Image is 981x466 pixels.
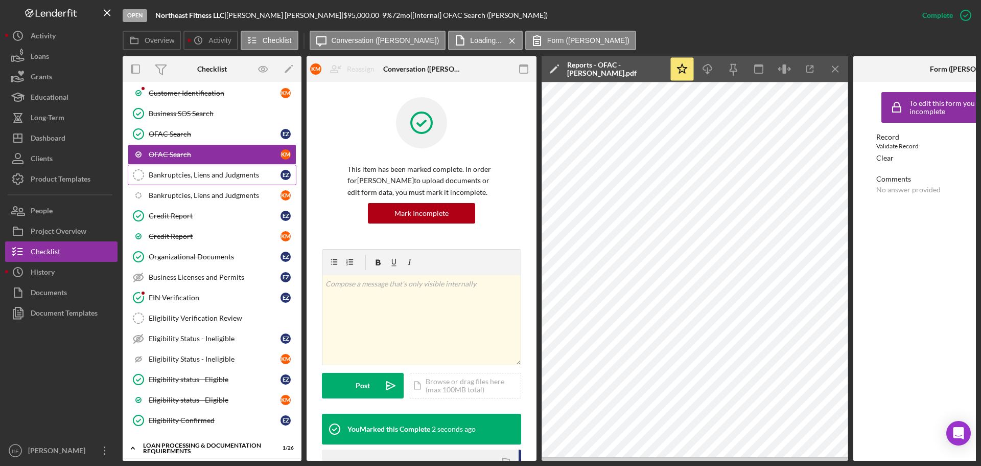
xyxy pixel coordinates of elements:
a: Bankruptcies, Liens and JudgmentsKM [128,185,296,206]
div: K M [281,190,291,201]
div: Business Licenses and Permits [149,273,281,281]
div: 72 mo [392,11,410,19]
div: You Marked this Complete [347,425,430,433]
button: Checklist [5,241,118,262]
button: People [5,201,118,221]
div: E Z [281,252,291,262]
div: Project Overview [31,221,86,244]
div: Customer Identification [149,89,281,97]
div: Grants [31,66,52,90]
button: HF[PERSON_NAME] [5,440,118,461]
div: E Z [281,211,291,221]
a: Eligibility status - EligibleKM [128,390,296,410]
div: Checklist [31,241,60,264]
div: K M [281,149,291,160]
div: Open [123,9,147,22]
div: [PERSON_NAME] [26,440,92,463]
div: K M [310,63,321,75]
div: K M [281,354,291,364]
label: Activity [208,36,231,45]
div: Business SOS Search [149,109,296,118]
div: 9 % [382,11,392,19]
div: Organizational Documents [149,253,281,261]
a: Customer IdentificationKM [128,83,296,103]
div: Activity [31,26,56,49]
a: Activity [5,26,118,46]
div: Documents [31,282,67,305]
button: Checklist [241,31,298,50]
a: Document Templates [5,303,118,323]
button: Clients [5,148,118,169]
a: Business SOS Search [128,103,296,124]
div: E Z [281,374,291,385]
div: Loans [31,46,49,69]
p: This item has been marked complete. In order for [PERSON_NAME] to upload documents or edit form d... [347,164,496,198]
button: Educational [5,87,118,107]
a: Eligibility status - EligibleEZ [128,369,296,390]
div: Mark Incomplete [394,203,449,224]
div: Educational [31,87,68,110]
button: Overview [123,31,181,50]
div: | [155,11,226,19]
button: Complete [912,5,976,26]
div: Credit Report [149,232,281,240]
label: Overview [145,36,174,45]
div: People [31,201,53,224]
label: Conversation ([PERSON_NAME]) [332,36,439,45]
div: Reports - OFAC - [PERSON_NAME].pdf [567,61,664,77]
div: 1 / 26 [275,445,294,451]
button: Loans [5,46,118,66]
time: 2025-08-18 20:20 [432,425,476,433]
div: Credit Report [149,212,281,220]
label: Loading... [470,36,502,45]
div: OFAC Search [149,130,281,138]
button: Dashboard [5,128,118,148]
button: KMReassign [305,59,385,79]
a: Credit ReportKM [128,226,296,247]
div: Clear [876,154,894,162]
div: Product Templates [31,169,90,192]
button: Activity [183,31,238,50]
b: Northeast Fitness LLC [155,11,224,19]
label: Form ([PERSON_NAME]) [547,36,629,45]
div: E Z [281,415,291,426]
button: Mark Incomplete [368,203,475,224]
div: Clients [31,148,53,171]
a: Organizational DocumentsEZ [128,247,296,267]
a: Eligibility Status - IneligibleKM [128,349,296,369]
div: Eligibility Status - Ineligible [149,335,281,343]
a: Bankruptcies, Liens and JudgmentsEZ [128,165,296,185]
a: Eligibility ConfirmedEZ [128,410,296,431]
a: EIN VerificationEZ [128,287,296,308]
div: Eligibility status - Eligible [149,375,281,384]
button: Loading... [448,31,523,50]
label: Checklist [263,36,292,45]
div: EIN Verification [149,294,281,302]
div: Bankruptcies, Liens and Judgments [149,191,281,199]
button: Product Templates [5,169,118,189]
div: Long-Term [31,107,64,130]
div: | [Internal] OFAC Search ([PERSON_NAME]) [410,11,548,19]
a: History [5,262,118,282]
div: K M [281,395,291,405]
button: Post [322,373,404,398]
div: [PERSON_NAME] [PERSON_NAME] | [226,11,343,19]
a: Eligibility Status - IneligibleEZ [128,328,296,349]
button: Documents [5,282,118,303]
div: Eligibility Confirmed [149,416,281,425]
div: E Z [281,334,291,344]
button: Project Overview [5,221,118,241]
div: History [31,262,55,285]
div: E Z [281,129,291,139]
div: Eligibility Verification Review [149,314,296,322]
div: K M [281,231,291,241]
div: Loan Processing & Documentation Requirements [143,442,268,454]
button: Form ([PERSON_NAME]) [525,31,636,50]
